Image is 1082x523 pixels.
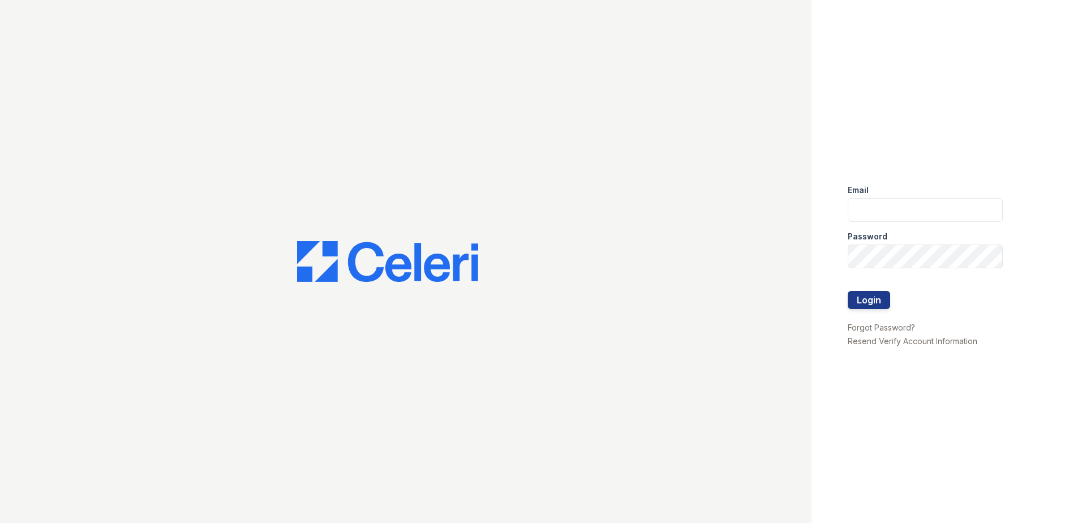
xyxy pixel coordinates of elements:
[848,323,915,332] a: Forgot Password?
[848,336,977,346] a: Resend Verify Account Information
[297,241,478,282] img: CE_Logo_Blue-a8612792a0a2168367f1c8372b55b34899dd931a85d93a1a3d3e32e68fde9ad4.png
[848,291,890,309] button: Login
[848,231,887,242] label: Password
[848,185,869,196] label: Email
